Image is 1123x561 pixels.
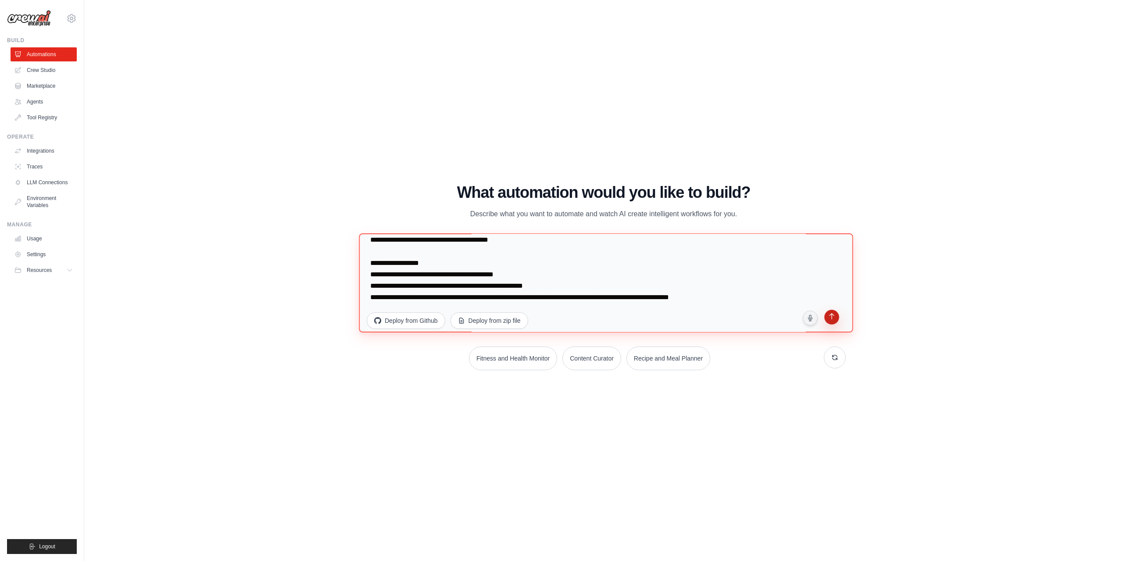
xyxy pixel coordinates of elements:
iframe: Chat Widget [1079,519,1123,561]
span: Logout [39,543,55,550]
button: Deploy from Github [367,312,445,329]
a: Usage [11,232,77,246]
div: Manage [7,221,77,228]
button: Logout [7,539,77,554]
div: Operate [7,133,77,140]
a: Environment Variables [11,191,77,212]
button: Fitness and Health Monitor [469,347,557,370]
span: Resources [27,267,52,274]
p: Describe what you want to automate and watch AI create intelligent workflows for you. [456,208,751,220]
a: Agents [11,95,77,109]
a: Automations [11,47,77,61]
div: Widget de chat [1079,519,1123,561]
button: Resources [11,263,77,277]
a: Tool Registry [11,111,77,125]
button: Recipe and Meal Planner [626,347,710,370]
a: Settings [11,247,77,261]
a: Crew Studio [11,63,77,77]
a: Marketplace [11,79,77,93]
img: Logo [7,10,51,27]
h1: What automation would you like to build? [361,184,846,201]
button: Content Curator [562,347,621,370]
a: LLM Connections [11,175,77,189]
a: Integrations [11,144,77,158]
a: Traces [11,160,77,174]
button: Deploy from zip file [451,312,528,329]
div: Build [7,37,77,44]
